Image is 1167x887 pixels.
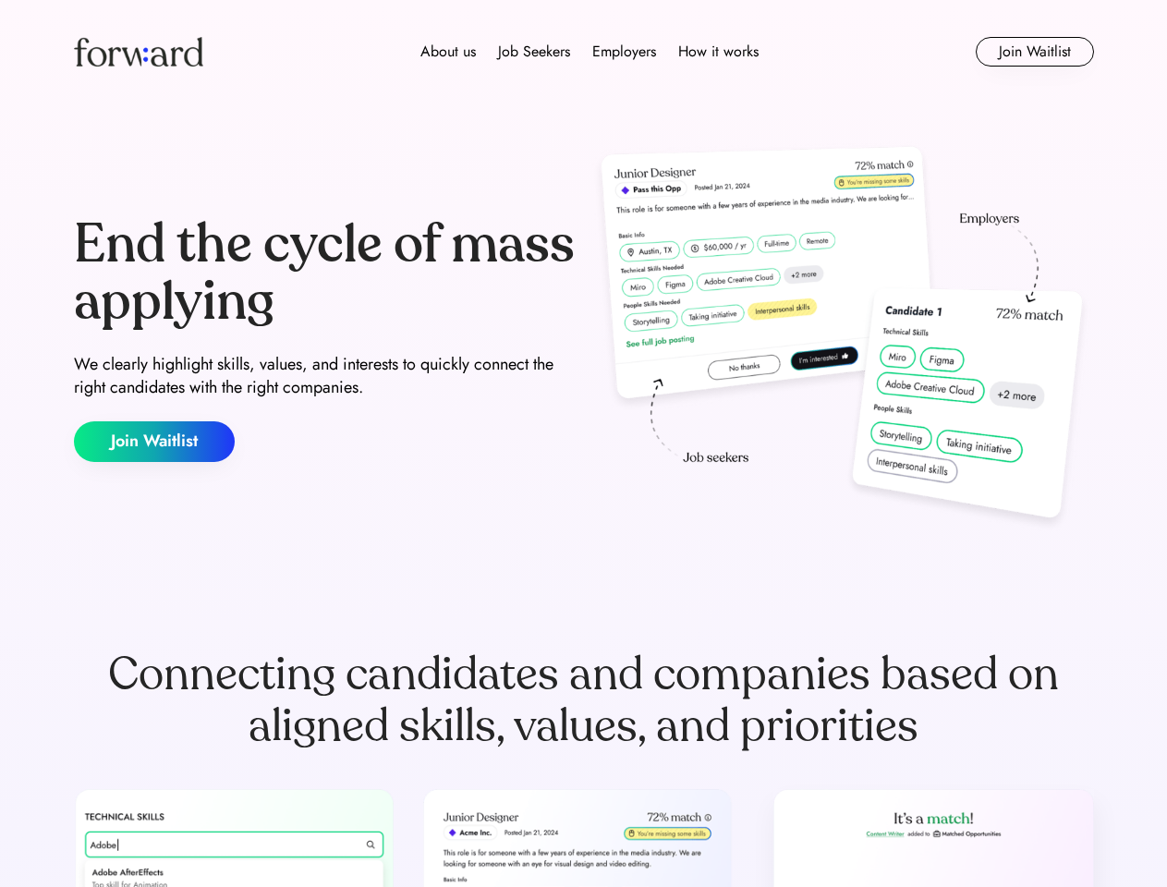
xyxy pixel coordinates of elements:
div: We clearly highlight skills, values, and interests to quickly connect the right candidates with t... [74,353,577,399]
img: Forward logo [74,37,203,67]
div: Job Seekers [498,41,570,63]
button: Join Waitlist [74,421,235,462]
img: hero-image.png [591,140,1094,538]
div: Employers [592,41,656,63]
button: Join Waitlist [976,37,1094,67]
div: How it works [678,41,759,63]
div: End the cycle of mass applying [74,216,577,330]
div: Connecting candidates and companies based on aligned skills, values, and priorities [74,649,1094,752]
div: About us [420,41,476,63]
